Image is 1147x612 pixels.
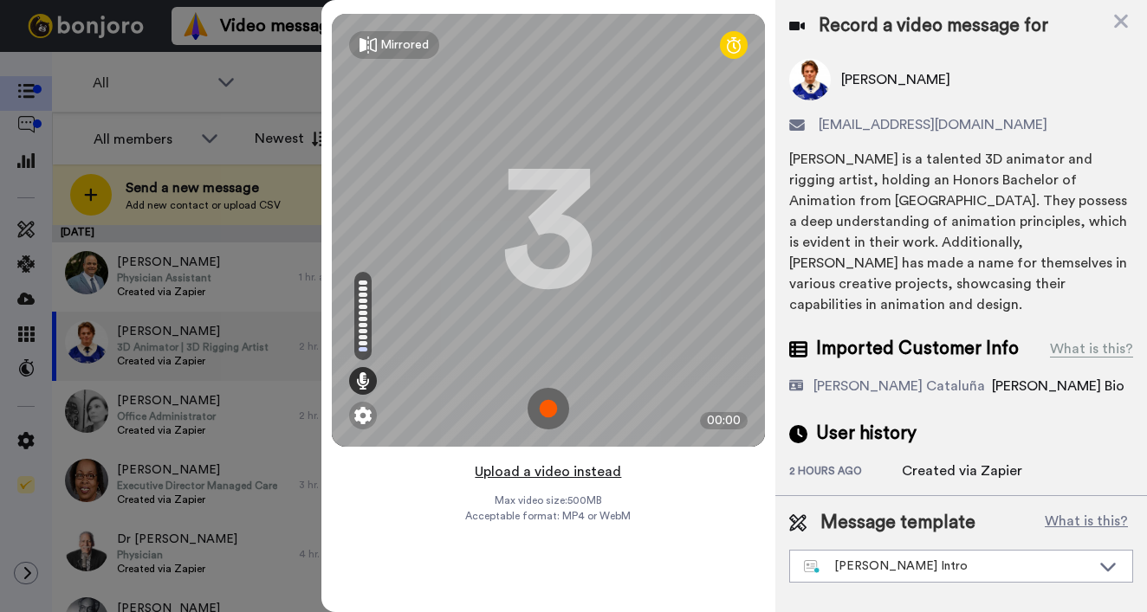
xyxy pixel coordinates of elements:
span: Message template [820,510,975,536]
span: [PERSON_NAME] Bio [992,379,1124,393]
span: Acceptable format: MP4 or WebM [465,509,631,523]
div: 3 [501,165,596,295]
div: 00:00 [700,412,748,429]
span: Max video size: 500 MB [495,493,602,507]
img: nextgen-template.svg [804,560,820,574]
span: [EMAIL_ADDRESS][DOMAIN_NAME] [819,114,1047,135]
div: Created via Zapier [902,461,1022,481]
img: ic_record_start.svg [528,388,569,429]
span: User history [816,421,917,447]
button: Upload a video instead [470,461,626,483]
button: What is this? [1040,510,1133,536]
div: [PERSON_NAME] Intro [804,557,1091,575]
span: Imported Customer Info [816,336,1019,362]
div: What is this? [1050,338,1133,359]
img: ic_gear.svg [354,407,372,424]
div: [PERSON_NAME] is a talented 3D animator and rigging artist, holding an Honors Bachelor of Animati... [789,149,1133,315]
div: 2 hours ago [789,464,902,481]
div: [PERSON_NAME] Cataluña [813,376,985,396]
